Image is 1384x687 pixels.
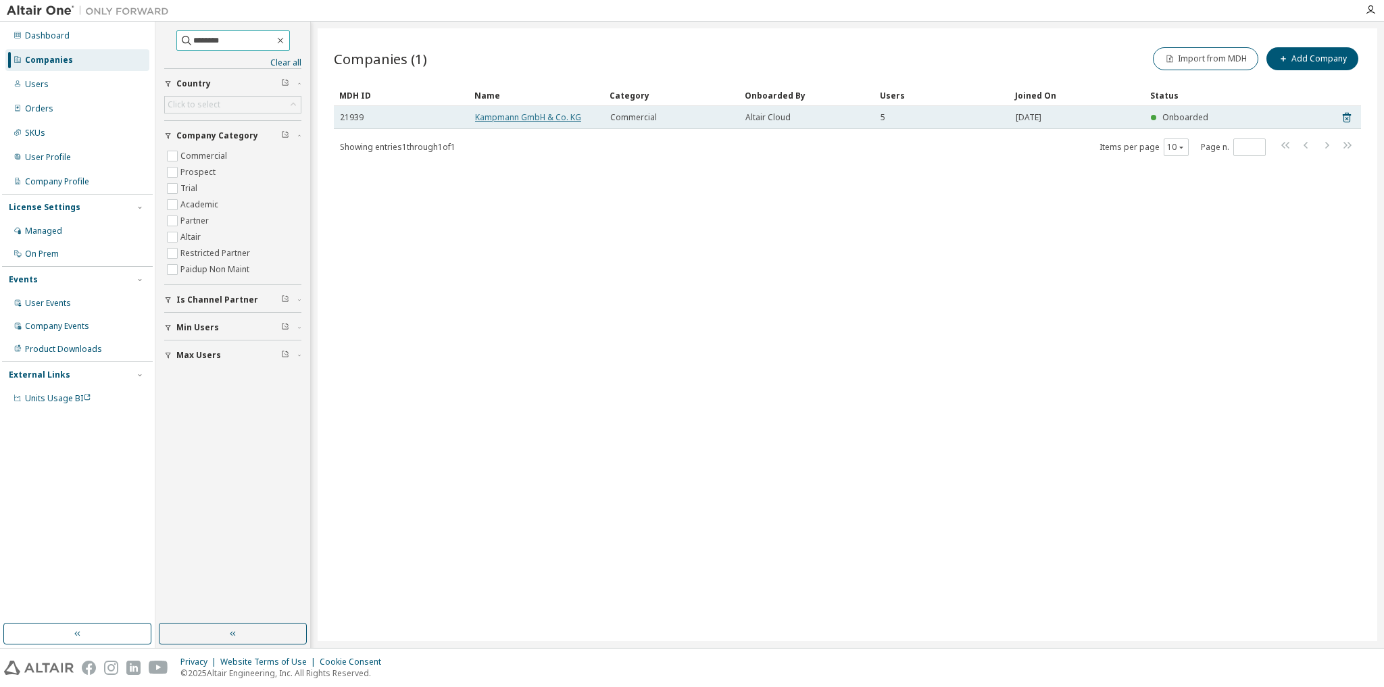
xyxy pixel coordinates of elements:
img: Altair One [7,4,176,18]
label: Prospect [180,164,218,180]
img: altair_logo.svg [4,661,74,675]
span: Clear filter [281,130,289,141]
p: © 2025 Altair Engineering, Inc. All Rights Reserved. [180,667,389,679]
span: Items per page [1099,138,1189,156]
div: MDH ID [339,84,464,106]
div: Company Profile [25,176,89,187]
div: SKUs [25,128,45,138]
button: Company Category [164,121,301,151]
div: External Links [9,370,70,380]
div: User Profile [25,152,71,163]
button: Max Users [164,340,301,370]
span: Country [176,78,211,89]
div: Companies [25,55,73,66]
a: Kampmann GmbH & Co. KG [475,111,581,123]
button: Min Users [164,313,301,342]
button: Is Channel Partner [164,285,301,315]
a: Clear all [164,57,301,68]
span: Companies (1) [334,49,427,68]
span: Commercial [610,112,657,123]
div: Website Terms of Use [220,657,320,667]
div: Onboarded By [745,84,869,106]
span: Clear filter [281,322,289,333]
div: User Events [25,298,71,309]
div: Orders [25,103,53,114]
div: Name [474,84,599,106]
div: Events [9,274,38,285]
label: Commercial [180,148,230,164]
span: Is Channel Partner [176,295,258,305]
span: Onboarded [1162,111,1208,123]
span: Company Category [176,130,258,141]
span: Altair Cloud [745,112,791,123]
img: linkedin.svg [126,661,141,675]
label: Altair [180,229,203,245]
span: Page n. [1201,138,1266,156]
div: Dashboard [25,30,70,41]
img: youtube.svg [149,661,168,675]
div: Users [25,79,49,90]
div: Managed [25,226,62,236]
button: Country [164,69,301,99]
div: Click to select [168,99,220,110]
label: Paidup Non Maint [180,261,252,278]
span: 21939 [340,112,364,123]
div: License Settings [9,202,80,213]
div: Privacy [180,657,220,667]
label: Trial [180,180,200,197]
span: Showing entries 1 through 1 of 1 [340,141,455,153]
span: Units Usage BI [25,392,91,404]
div: Users [880,84,1004,106]
label: Academic [180,197,221,213]
div: Click to select [165,97,301,113]
span: 5 [881,112,885,123]
span: Min Users [176,322,219,333]
div: Joined On [1015,84,1139,106]
div: Cookie Consent [320,657,389,667]
label: Restricted Partner [180,245,253,261]
span: [DATE] [1016,112,1041,123]
div: On Prem [25,249,59,259]
span: Clear filter [281,295,289,305]
img: facebook.svg [82,661,96,675]
div: Company Events [25,321,89,332]
button: Import from MDH [1153,47,1258,70]
button: 10 [1167,142,1185,153]
div: Status [1150,84,1280,106]
button: Add Company [1266,47,1358,70]
div: Product Downloads [25,344,102,355]
img: instagram.svg [104,661,118,675]
span: Clear filter [281,78,289,89]
span: Clear filter [281,350,289,361]
label: Partner [180,213,212,229]
span: Max Users [176,350,221,361]
div: Category [610,84,734,106]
